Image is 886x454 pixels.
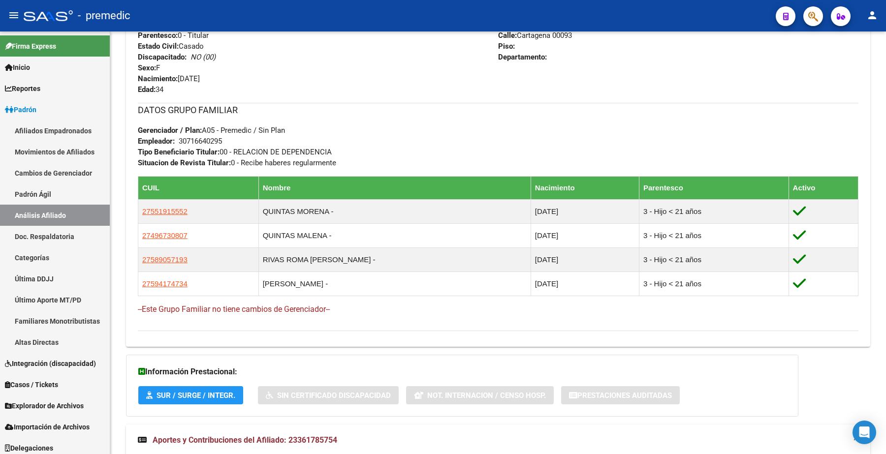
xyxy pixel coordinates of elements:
[639,223,789,247] td: 3 - Hijo < 21 años
[138,85,156,94] strong: Edad:
[142,207,188,215] span: 27551915552
[531,176,639,199] th: Nacimiento
[153,435,337,445] span: Aportes y Contribuciones del Afiliado: 23361785754
[138,42,204,51] span: Casado
[427,391,546,400] span: Not. Internacion / Censo Hosp.
[498,42,515,51] strong: Piso:
[138,386,243,404] button: SUR / SURGE / INTEGR.
[138,85,163,94] span: 34
[531,199,639,223] td: [DATE]
[639,247,789,272] td: 3 - Hijo < 21 años
[853,421,876,444] div: Open Intercom Messenger
[78,5,130,27] span: - premedic
[138,74,178,83] strong: Nacimiento:
[138,137,175,146] strong: Empleador:
[5,104,36,115] span: Padrón
[406,386,554,404] button: Not. Internacion / Censo Hosp.
[138,53,187,61] strong: Discapacitado:
[138,42,179,51] strong: Estado Civil:
[5,443,53,454] span: Delegaciones
[498,53,547,61] strong: Departamento:
[498,31,572,40] span: Cartagena 00093
[138,74,200,83] span: [DATE]
[179,136,222,147] div: 30716640295
[277,391,391,400] span: Sin Certificado Discapacidad
[138,126,285,135] span: A05 - Premedic / Sin Plan
[5,62,30,73] span: Inicio
[5,379,58,390] span: Casos / Tickets
[190,53,216,61] i: NO (00)
[258,272,531,296] td: [PERSON_NAME] -
[138,63,156,72] strong: Sexo:
[866,9,878,21] mat-icon: person
[138,148,332,156] span: 00 - RELACION DE DEPENDENCIA
[258,176,531,199] th: Nombre
[138,304,858,315] h4: --Este Grupo Familiar no tiene cambios de Gerenciador--
[258,247,531,272] td: RIVAS ROMA [PERSON_NAME] -
[138,158,336,167] span: 0 - Recibe haberes regularmente
[498,31,517,40] strong: Calle:
[531,247,639,272] td: [DATE]
[142,231,188,240] span: 27496730807
[142,255,188,264] span: 27589057193
[531,272,639,296] td: [DATE]
[138,63,160,72] span: F
[5,400,84,411] span: Explorador de Archivos
[138,31,209,40] span: 0 - Titular
[639,176,789,199] th: Parentesco
[789,176,858,199] th: Activo
[258,199,531,223] td: QUINTAS MORENA -
[258,386,399,404] button: Sin Certificado Discapacidad
[138,158,231,167] strong: Situacion de Revista Titular:
[639,199,789,223] td: 3 - Hijo < 21 años
[142,279,188,288] span: 27594174734
[138,126,202,135] strong: Gerenciador / Plan:
[5,41,56,52] span: Firma Express
[258,223,531,247] td: QUINTAS MALENA -
[577,391,672,400] span: Prestaciones Auditadas
[531,223,639,247] td: [DATE]
[5,358,96,369] span: Integración (discapacidad)
[5,422,90,432] span: Importación de Archivos
[138,103,858,117] h3: DATOS GRUPO FAMILIAR
[8,9,20,21] mat-icon: menu
[561,386,680,404] button: Prestaciones Auditadas
[157,391,235,400] span: SUR / SURGE / INTEGR.
[639,272,789,296] td: 3 - Hijo < 21 años
[138,31,178,40] strong: Parentesco:
[138,365,786,379] h3: Información Prestacional:
[5,83,40,94] span: Reportes
[138,176,259,199] th: CUIL
[138,148,220,156] strong: Tipo Beneficiario Titular:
